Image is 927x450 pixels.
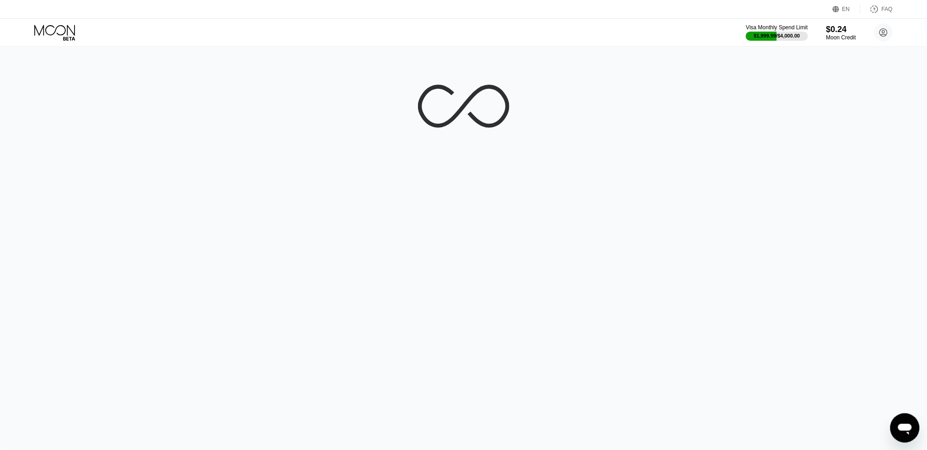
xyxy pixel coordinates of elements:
[746,24,808,41] div: Visa Monthly Spend Limit$1,999.99/$4,000.00
[833,5,861,14] div: EN
[861,5,893,14] div: FAQ
[842,6,850,12] div: EN
[882,6,893,12] div: FAQ
[826,34,856,41] div: Moon Credit
[826,25,856,41] div: $0.24Moon Credit
[754,33,800,38] div: $1,999.99 / $4,000.00
[890,413,920,443] iframe: Button to launch messaging window
[826,25,856,34] div: $0.24
[746,24,808,31] div: Visa Monthly Spend Limit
